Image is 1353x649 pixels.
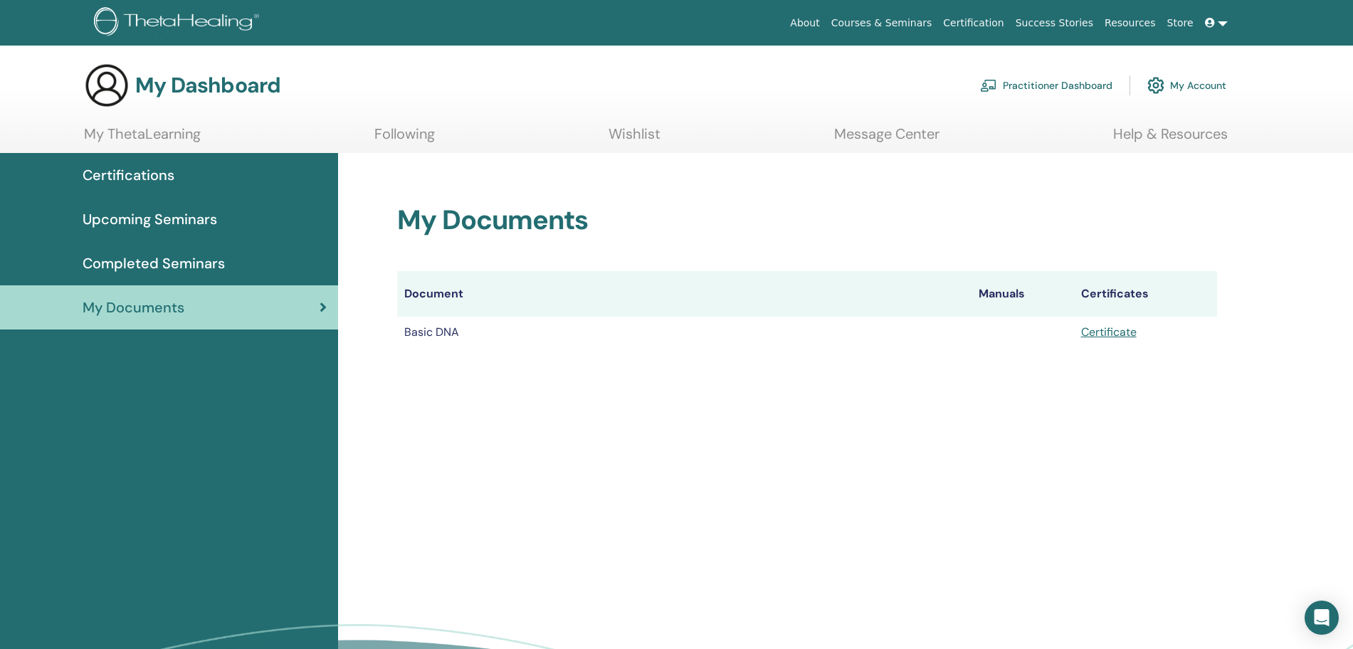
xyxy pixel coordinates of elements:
[826,10,938,36] a: Courses & Seminars
[980,79,997,92] img: chalkboard-teacher.svg
[980,70,1112,101] a: Practitioner Dashboard
[94,7,264,39] img: logo.png
[397,271,971,317] th: Document
[1081,324,1137,339] a: Certificate
[1147,73,1164,97] img: cog.svg
[834,125,939,153] a: Message Center
[972,271,1074,317] th: Manuals
[135,73,280,98] h3: My Dashboard
[83,164,174,186] span: Certifications
[83,297,184,318] span: My Documents
[374,125,435,153] a: Following
[937,10,1009,36] a: Certification
[84,125,201,153] a: My ThetaLearning
[1305,601,1339,635] div: Open Intercom Messenger
[1074,271,1218,317] th: Certificates
[397,204,1217,237] h2: My Documents
[83,209,217,230] span: Upcoming Seminars
[784,10,825,36] a: About
[1099,10,1162,36] a: Resources
[1010,10,1099,36] a: Success Stories
[1147,70,1226,101] a: My Account
[397,317,971,348] td: Basic DNA
[1162,10,1199,36] a: Store
[609,125,660,153] a: Wishlist
[84,63,130,108] img: generic-user-icon.jpg
[1113,125,1228,153] a: Help & Resources
[83,253,225,274] span: Completed Seminars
